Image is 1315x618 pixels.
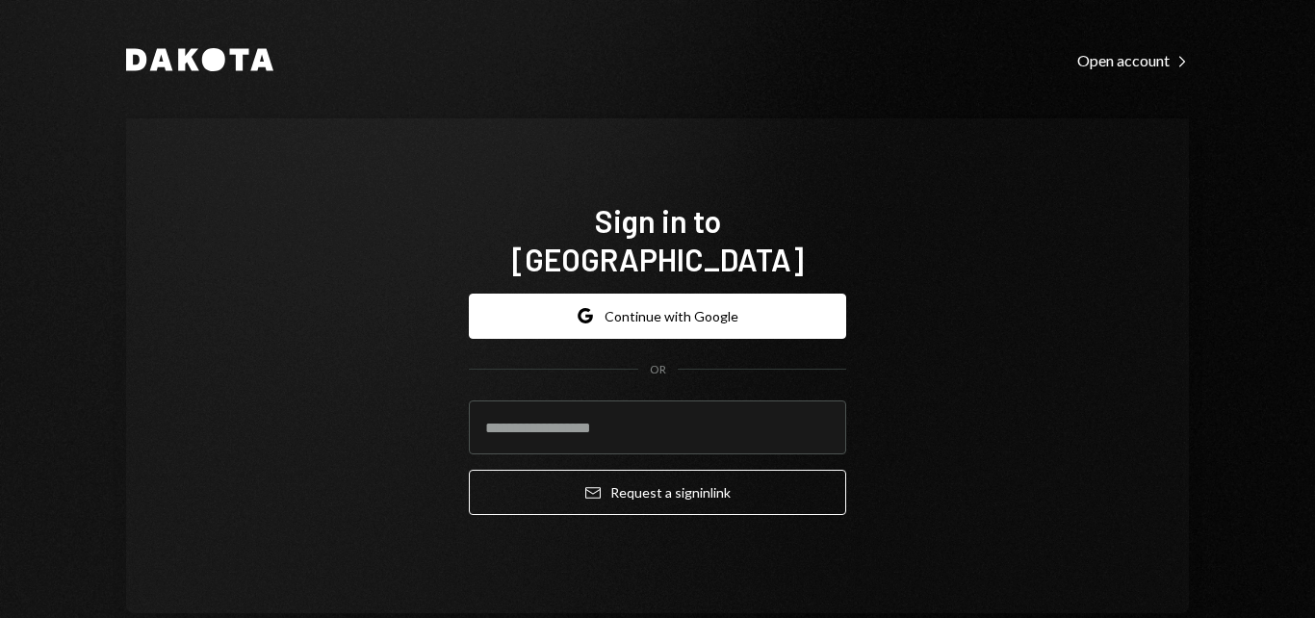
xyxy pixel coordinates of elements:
div: Open account [1077,51,1189,70]
button: Continue with Google [469,294,846,339]
h1: Sign in to [GEOGRAPHIC_DATA] [469,201,846,278]
a: Open account [1077,49,1189,70]
div: OR [650,362,666,378]
button: Request a signinlink [469,470,846,515]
